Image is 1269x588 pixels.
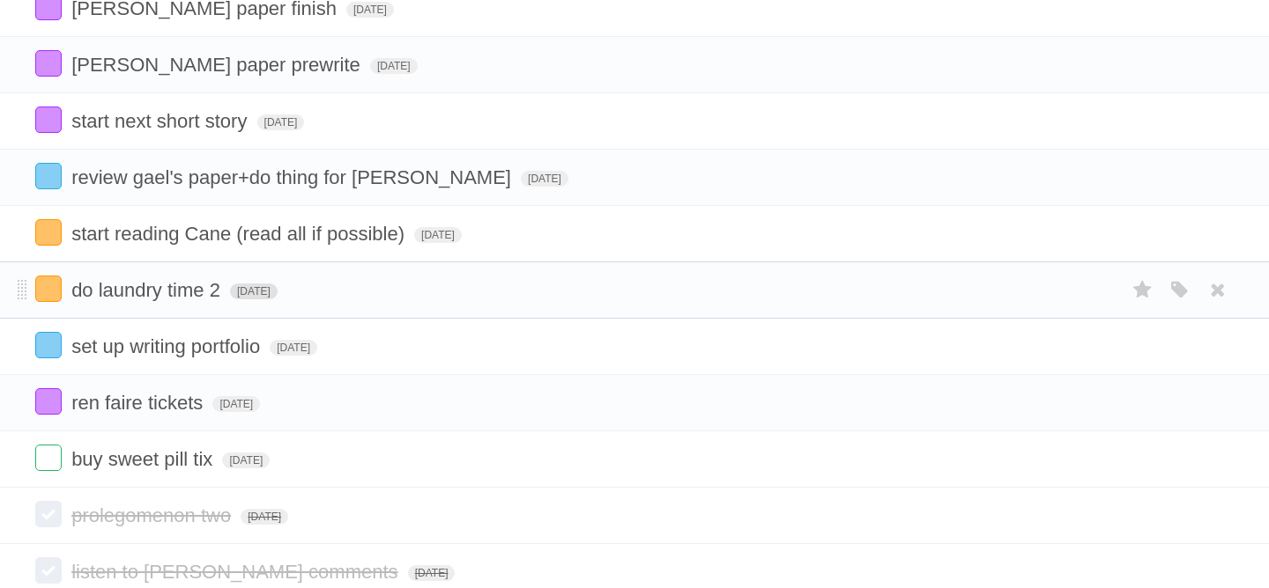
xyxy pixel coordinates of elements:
label: Done [35,50,62,77]
label: Done [35,445,62,471]
span: [PERSON_NAME] paper prewrite [71,54,365,76]
span: [DATE] [230,283,278,299]
span: do laundry time 2 [71,279,225,301]
label: Done [35,501,62,527]
label: Done [35,557,62,584]
span: start next short story [71,110,251,132]
label: Done [35,163,62,189]
label: Done [35,107,62,133]
span: [DATE] [521,171,568,187]
span: listen to [PERSON_NAME] comments [71,561,402,583]
span: review gael's paper+do thing for [PERSON_NAME] [71,166,516,188]
span: [DATE] [346,2,394,18]
span: set up writing portfolio [71,335,264,357]
label: Done [35,332,62,358]
span: [DATE] [241,509,288,525]
span: [DATE] [370,58,418,74]
span: [DATE] [408,565,456,581]
label: Star task [1126,276,1160,305]
span: [DATE] [222,452,270,468]
span: prolegomenon two [71,504,235,526]
span: [DATE] [270,340,317,356]
span: [DATE] [414,227,462,243]
span: start reading Cane (read all if possible) [71,223,409,245]
label: Done [35,276,62,302]
span: ren faire tickets [71,392,207,414]
label: Done [35,219,62,246]
span: buy sweet pill tix [71,448,217,470]
span: [DATE] [257,114,305,130]
span: [DATE] [212,396,260,412]
label: Done [35,388,62,415]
